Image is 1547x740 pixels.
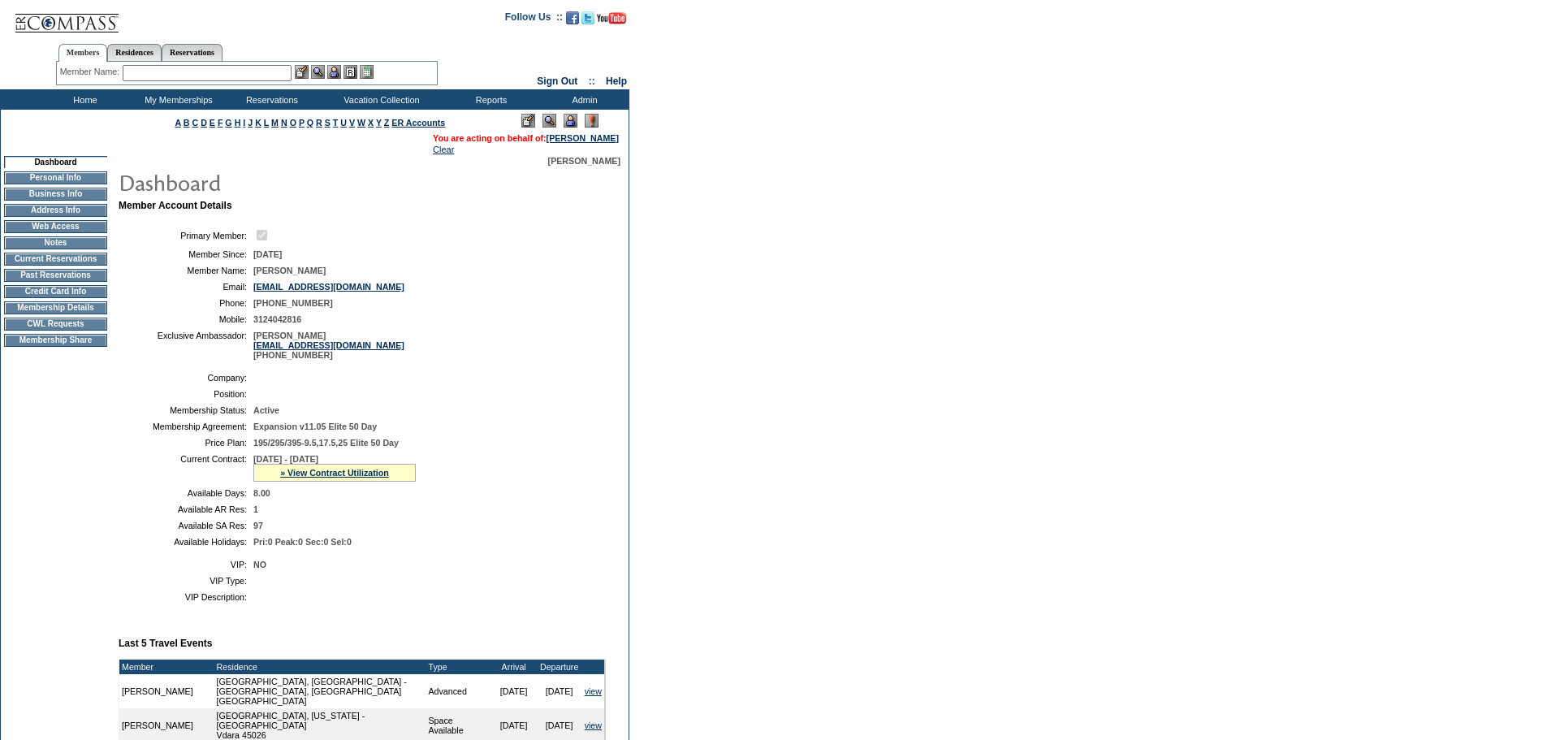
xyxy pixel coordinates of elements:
td: Member [119,660,214,674]
td: Membership Share [4,334,107,347]
a: Help [606,76,627,87]
img: pgTtlDashboard.gif [118,166,443,198]
td: CWL Requests [4,318,107,331]
a: Become our fan on Facebook [566,16,579,26]
img: Edit Mode [521,114,535,128]
a: B [184,118,190,128]
td: [PERSON_NAME] [119,674,214,708]
td: [GEOGRAPHIC_DATA], [GEOGRAPHIC_DATA] - [GEOGRAPHIC_DATA], [GEOGRAPHIC_DATA] [GEOGRAPHIC_DATA] [214,674,426,708]
span: 3124042816 [253,314,301,324]
td: Type [426,660,491,674]
td: Residence [214,660,426,674]
a: [EMAIL_ADDRESS][DOMAIN_NAME] [253,340,404,350]
a: » View Contract Utilization [280,468,389,478]
td: Past Reservations [4,269,107,282]
img: b_calculator.gif [360,65,374,79]
a: Subscribe to our YouTube Channel [597,16,626,26]
td: Admin [536,89,629,110]
span: Pri:0 Peak:0 Sec:0 Sel:0 [253,537,352,547]
a: Residences [107,44,162,61]
td: Personal Info [4,171,107,184]
b: Member Account Details [119,200,232,211]
td: Member Since: [125,249,247,259]
a: [EMAIL_ADDRESS][DOMAIN_NAME] [253,282,404,292]
a: W [357,118,365,128]
a: Z [384,118,390,128]
a: view [585,686,602,696]
a: L [264,118,269,128]
img: Become our fan on Facebook [566,11,579,24]
a: G [225,118,231,128]
span: 97 [253,521,263,530]
img: View Mode [542,114,556,128]
td: Reservations [223,89,317,110]
td: Credit Card Info [4,285,107,298]
td: Available AR Res: [125,504,247,514]
td: Available SA Res: [125,521,247,530]
td: Phone: [125,298,247,308]
td: Exclusive Ambassador: [125,331,247,360]
a: ER Accounts [391,118,445,128]
img: Impersonate [564,114,577,128]
td: Primary Member: [125,227,247,243]
td: [DATE] [491,674,537,708]
td: Follow Us :: [505,10,563,29]
img: Reservations [344,65,357,79]
a: X [368,118,374,128]
a: Follow us on Twitter [581,16,594,26]
td: Mobile: [125,314,247,324]
span: 8.00 [253,488,270,498]
td: Notes [4,236,107,249]
a: S [325,118,331,128]
td: Available Holidays: [125,537,247,547]
img: Subscribe to our YouTube Channel [597,12,626,24]
a: Y [376,118,382,128]
td: Current Reservations [4,253,107,266]
a: F [218,118,223,128]
td: Vacation Collection [317,89,443,110]
span: Expansion v11.05 Elite 50 Day [253,422,377,431]
a: V [349,118,355,128]
div: Member Name: [60,65,123,79]
td: Position: [125,389,247,399]
span: Active [253,405,279,415]
span: :: [589,76,595,87]
span: [PERSON_NAME] [253,266,326,275]
td: VIP Description: [125,592,247,602]
a: O [290,118,296,128]
a: J [248,118,253,128]
a: [PERSON_NAME] [547,133,619,143]
td: My Memberships [130,89,223,110]
a: C [192,118,198,128]
span: 195/295/395-9.5,17.5,25 Elite 50 Day [253,438,399,448]
td: Address Info [4,204,107,217]
td: Membership Agreement: [125,422,247,431]
a: D [201,118,207,128]
img: Log Concern/Member Elevation [585,114,598,128]
a: U [340,118,347,128]
a: Members [58,44,108,62]
a: T [333,118,339,128]
img: Follow us on Twitter [581,11,594,24]
td: Dashboard [4,156,107,168]
span: NO [253,560,266,569]
td: Business Info [4,188,107,201]
a: E [210,118,215,128]
a: H [235,118,241,128]
span: You are acting on behalf of: [433,133,619,143]
a: A [175,118,181,128]
a: Reservations [162,44,223,61]
td: VIP: [125,560,247,569]
td: Membership Status: [125,405,247,415]
td: Membership Details [4,301,107,314]
td: Current Contract: [125,454,247,482]
td: [DATE] [537,674,582,708]
a: P [299,118,305,128]
td: Available Days: [125,488,247,498]
td: Email: [125,282,247,292]
td: Reports [443,89,536,110]
span: [PERSON_NAME] [PHONE_NUMBER] [253,331,404,360]
img: Impersonate [327,65,341,79]
img: View [311,65,325,79]
a: view [585,721,602,730]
